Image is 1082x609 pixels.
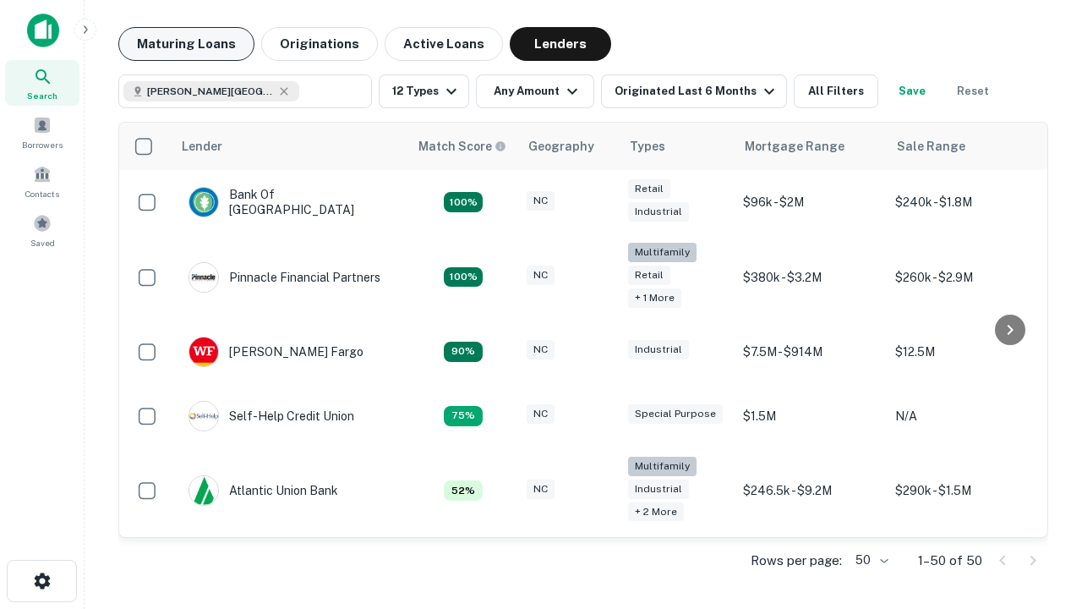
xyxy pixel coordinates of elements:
[735,170,887,234] td: $96k - $2M
[189,337,363,367] div: [PERSON_NAME] Fargo
[528,136,594,156] div: Geography
[735,234,887,320] td: $380k - $3.2M
[189,188,218,217] img: picture
[476,74,594,108] button: Any Amount
[601,74,787,108] button: Originated Last 6 Months
[628,288,681,308] div: + 1 more
[5,60,79,106] a: Search
[189,263,218,292] img: picture
[997,474,1082,555] iframe: Chat Widget
[444,480,483,501] div: Matching Properties: 7, hasApolloMatch: undefined
[189,262,380,293] div: Pinnacle Financial Partners
[630,136,665,156] div: Types
[408,123,518,170] th: Capitalize uses an advanced AI algorithm to match your search with the best lender. The match sco...
[735,320,887,384] td: $7.5M - $914M
[735,384,887,448] td: $1.5M
[887,448,1039,534] td: $290k - $1.5M
[22,138,63,151] span: Borrowers
[887,320,1039,384] td: $12.5M
[189,476,218,505] img: picture
[628,404,723,424] div: Special Purpose
[189,187,391,217] div: Bank Of [GEOGRAPHIC_DATA]
[30,236,55,250] span: Saved
[628,480,689,499] div: Industrial
[628,340,689,359] div: Industrial
[897,136,965,156] div: Sale Range
[444,192,483,212] div: Matching Properties: 14, hasApolloMatch: undefined
[794,74,878,108] button: All Filters
[189,401,354,431] div: Self-help Credit Union
[527,191,555,211] div: NC
[887,384,1039,448] td: N/A
[735,123,887,170] th: Mortgage Range
[27,14,59,47] img: capitalize-icon.png
[418,137,503,156] h6: Match Score
[628,266,670,285] div: Retail
[527,480,555,499] div: NC
[5,109,79,155] a: Borrowers
[527,340,555,359] div: NC
[628,243,697,262] div: Multifamily
[510,27,611,61] button: Lenders
[615,81,779,101] div: Originated Last 6 Months
[444,342,483,362] div: Matching Properties: 12, hasApolloMatch: undefined
[27,89,57,102] span: Search
[5,207,79,253] a: Saved
[527,266,555,285] div: NC
[172,123,408,170] th: Lender
[887,234,1039,320] td: $260k - $2.9M
[735,448,887,534] td: $246.5k - $9.2M
[25,187,59,200] span: Contacts
[885,74,939,108] button: Save your search to get updates of matches that match your search criteria.
[918,551,982,571] p: 1–50 of 50
[444,406,483,426] div: Matching Properties: 10, hasApolloMatch: undefined
[527,404,555,424] div: NC
[147,84,274,99] span: [PERSON_NAME][GEOGRAPHIC_DATA], [GEOGRAPHIC_DATA]
[189,475,338,506] div: Atlantic Union Bank
[518,123,620,170] th: Geography
[887,123,1039,170] th: Sale Range
[261,27,378,61] button: Originations
[628,202,689,222] div: Industrial
[189,337,218,366] img: picture
[849,548,891,573] div: 50
[182,136,222,156] div: Lender
[5,158,79,204] a: Contacts
[751,551,842,571] p: Rows per page:
[189,402,218,431] img: picture
[444,267,483,288] div: Matching Properties: 24, hasApolloMatch: undefined
[628,502,684,522] div: + 2 more
[628,457,697,476] div: Multifamily
[628,179,670,199] div: Retail
[379,74,469,108] button: 12 Types
[418,137,506,156] div: Capitalize uses an advanced AI algorithm to match your search with the best lender. The match sco...
[118,27,254,61] button: Maturing Loans
[745,136,844,156] div: Mortgage Range
[946,74,1000,108] button: Reset
[887,170,1039,234] td: $240k - $1.8M
[620,123,735,170] th: Types
[385,27,503,61] button: Active Loans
